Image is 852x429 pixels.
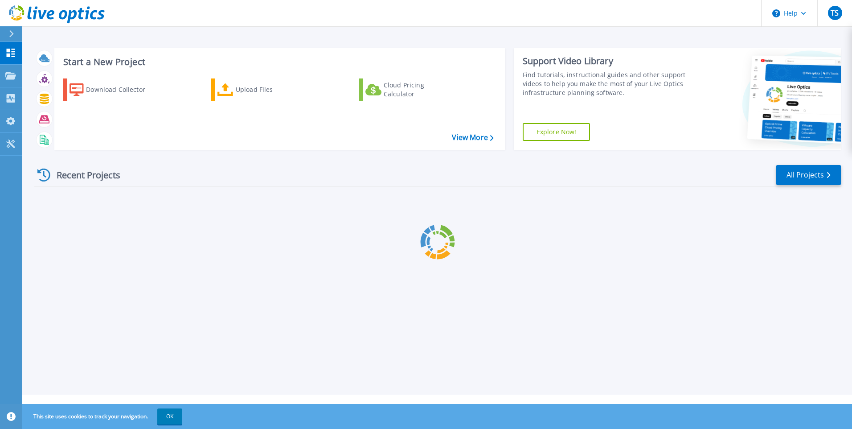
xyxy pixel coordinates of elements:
[157,408,182,425] button: OK
[63,78,163,101] a: Download Collector
[63,57,493,67] h3: Start a New Project
[452,133,493,142] a: View More
[34,164,132,186] div: Recent Projects
[25,408,182,425] span: This site uses cookies to track your navigation.
[831,9,839,16] span: TS
[86,81,157,99] div: Download Collector
[384,81,455,99] div: Cloud Pricing Calculator
[359,78,459,101] a: Cloud Pricing Calculator
[523,123,590,141] a: Explore Now!
[211,78,311,101] a: Upload Files
[776,165,841,185] a: All Projects
[523,70,689,97] div: Find tutorials, instructional guides and other support videos to help you make the most of your L...
[523,55,689,67] div: Support Video Library
[236,81,307,99] div: Upload Files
